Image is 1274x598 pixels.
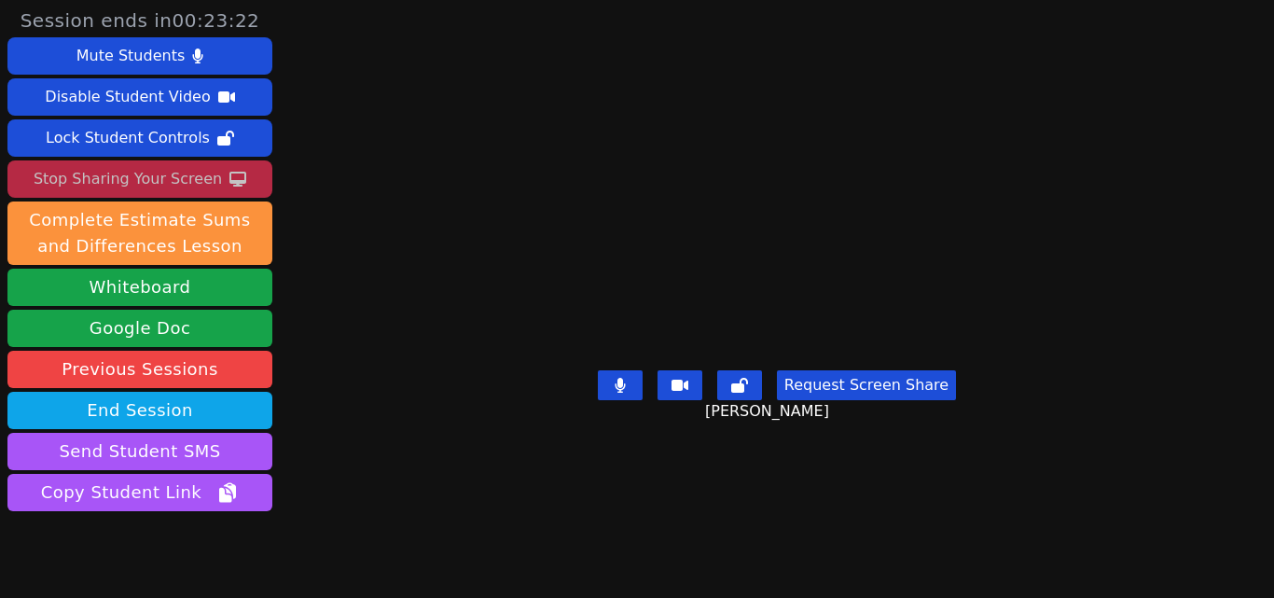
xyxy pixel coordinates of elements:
[7,202,272,265] button: Complete Estimate Sums and Differences Lesson
[7,160,272,198] button: Stop Sharing Your Screen
[7,78,272,116] button: Disable Student Video
[7,392,272,429] button: End Session
[46,123,210,153] div: Lock Student Controls
[7,351,272,388] a: Previous Sessions
[76,41,185,71] div: Mute Students
[41,480,239,506] span: Copy Student Link
[7,269,272,306] button: Whiteboard
[7,474,272,511] button: Copy Student Link
[7,119,272,157] button: Lock Student Controls
[45,82,210,112] div: Disable Student Video
[173,9,260,32] time: 00:23:22
[7,37,272,75] button: Mute Students
[777,370,956,400] button: Request Screen Share
[21,7,260,34] span: Session ends in
[7,433,272,470] button: Send Student SMS
[705,400,834,423] span: [PERSON_NAME]
[34,164,222,194] div: Stop Sharing Your Screen
[7,310,272,347] a: Google Doc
